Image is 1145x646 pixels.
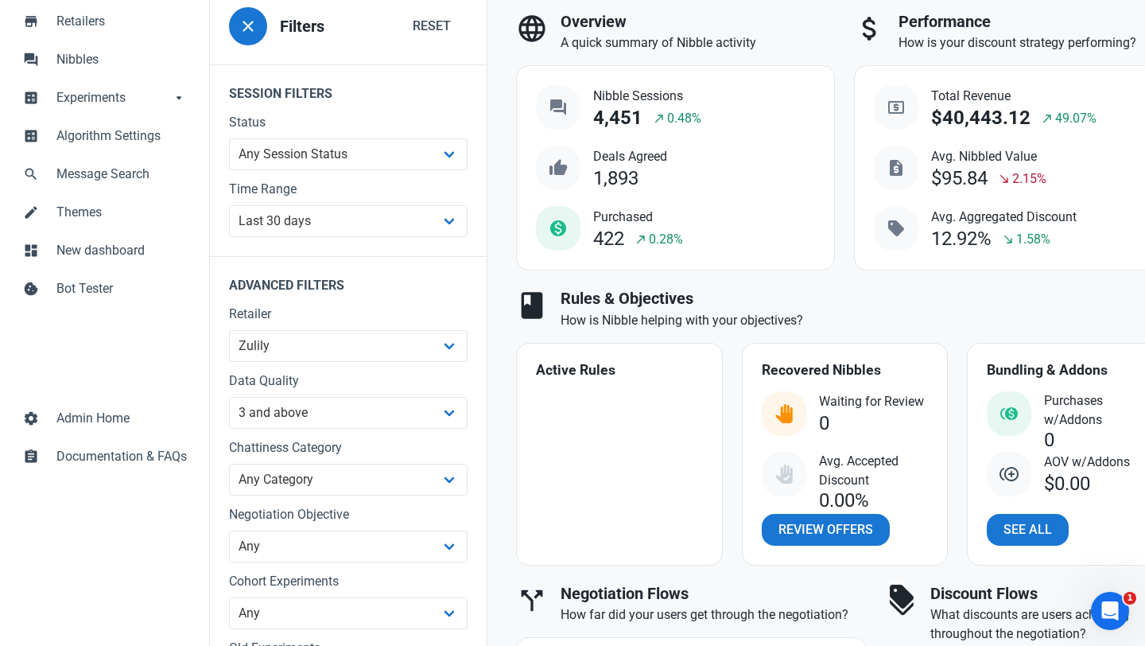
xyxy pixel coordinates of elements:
button: close [229,7,267,45]
label: Chattiness Category [229,438,468,457]
span: store [23,12,39,28]
a: storeRetailers [13,2,196,41]
img: addon.svg [999,465,1019,484]
legend: Advanced Filters [210,256,487,305]
span: Avg. Aggregated Discount [931,208,1077,227]
div: 0 [819,413,829,434]
a: calculateExperimentsarrow_drop_down [13,79,196,117]
a: See All [987,514,1069,546]
span: arrow_drop_down [171,88,187,104]
span: forum [23,50,39,66]
span: Experiments [56,88,171,107]
label: Time Range [229,180,468,199]
img: status_user_offer_accepted.svg [774,465,794,484]
div: 0.00% [819,490,869,512]
span: attach_money [854,13,886,45]
span: cookie [23,279,39,295]
span: Nibble Sessions [593,87,701,106]
span: sell [887,219,906,238]
span: Deals Agreed [593,147,667,166]
span: 1.58% [1016,230,1050,249]
span: Message Search [56,165,187,184]
span: Retailers [56,12,187,31]
label: Cohort Experiments [229,572,468,591]
span: search [23,165,39,181]
span: Reset [413,17,451,36]
span: calculate [23,126,39,142]
span: 0.48% [667,109,701,128]
a: assignmentDocumentation & FAQs [13,438,196,476]
span: Review Offers [778,520,873,539]
a: cookieBot Tester [13,270,196,308]
a: Review Offers [762,514,890,546]
span: language [516,13,548,45]
span: question_answer [549,98,568,117]
div: $95.84 [931,168,988,189]
span: request_quote [887,158,906,177]
img: status_purchased_with_addon.svg [999,404,1019,423]
div: $40,443.12 [931,107,1030,129]
a: calculateAlgorithm Settings [13,117,196,155]
span: Purchased [593,208,683,227]
div: 0 [1044,430,1054,451]
span: See All [1003,520,1052,539]
label: Data Quality [229,372,468,391]
span: Admin Home [56,409,187,428]
span: monetization_on [549,219,568,238]
div: 1,893 [593,168,638,189]
img: status_user_offer_available.svg [774,404,794,423]
a: forumNibbles [13,41,196,79]
p: A quick summary of Nibble activity [561,33,835,53]
a: dashboardNew dashboard [13,232,196,270]
a: mode_editThemes [13,193,196,232]
span: south_east [1002,233,1015,246]
legend: Session Filters [210,64,487,113]
h4: Recovered Nibbles [762,363,928,379]
span: 0.28% [649,230,683,249]
span: north_east [1041,112,1054,125]
h4: Active Rules [536,363,702,379]
span: AOV w/Addons [1044,453,1130,472]
span: Total Revenue [931,87,1096,106]
span: New dashboard [56,241,187,260]
div: $0.00 [1044,473,1090,495]
span: Waiting for Review [819,392,924,411]
span: Themes [56,203,187,222]
button: Reset [396,10,468,42]
p: How far did your users get through the negotiation? [561,605,867,625]
span: 2.15% [1012,169,1046,189]
span: discount [886,585,918,617]
span: Documentation & FAQs [56,447,187,466]
h3: Filters [280,18,324,36]
span: 1 [1124,592,1136,605]
span: close [239,17,258,36]
span: dashboard [23,241,39,257]
div: 12.92% [931,228,992,250]
iframe: Intercom live chat [1091,592,1129,630]
h3: Negotiation Flows [561,585,867,603]
span: 49.07% [1055,109,1096,128]
h3: Overview [561,13,835,31]
span: Nibbles [56,50,187,69]
label: Retailer [229,305,468,324]
span: book [516,290,548,321]
span: thumb_up [549,158,568,177]
span: Algorithm Settings [56,126,187,146]
span: assignment [23,447,39,463]
span: south_east [998,173,1011,185]
a: searchMessage Search [13,155,196,193]
span: north_east [635,233,647,246]
span: Avg. Nibbled Value [931,147,1046,166]
label: Status [229,113,468,132]
span: mode_edit [23,203,39,219]
label: Negotiation Objective [229,505,468,524]
span: Bot Tester [56,279,187,298]
span: Avg. Accepted Discount [819,452,928,490]
span: calculate [23,88,39,104]
div: 4,451 [593,107,642,129]
span: local_atm [887,98,906,117]
span: settings [23,409,39,425]
span: call_split [516,585,548,617]
div: 422 [593,228,624,250]
span: north_east [653,112,666,125]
